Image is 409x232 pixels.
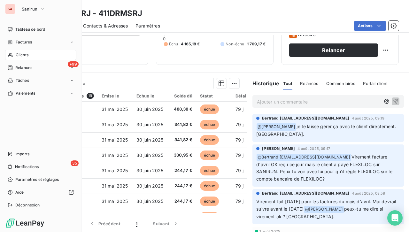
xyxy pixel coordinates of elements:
span: échue [200,166,219,175]
div: Délai [235,93,253,98]
span: 341,82 € [174,121,192,128]
span: Échu [169,41,178,47]
span: Virement fait [DATE] pour les factures du mois d'avril. Mai devrait suivre avant le [DATE] [256,199,398,212]
span: @ [PERSON_NAME] [257,123,296,131]
span: échue [200,120,219,129]
span: 1 709,17 € [247,41,266,47]
a: Aide [5,187,76,197]
span: 30 juin 2025 [136,137,164,143]
span: échue [200,197,219,206]
span: 488,38 € [174,106,192,112]
span: échue [200,151,219,160]
div: Échue le [136,93,166,98]
span: 31 mai 2025 [102,183,128,189]
span: Contacts & Adresses [83,23,128,29]
span: @ Bertrand [EMAIL_ADDRESS][DOMAIN_NAME] [257,154,351,161]
span: 31 mai 2025 [102,198,128,204]
span: 31 mai 2025 [102,106,128,112]
div: Statut [200,93,228,98]
button: Précédent [81,217,128,230]
span: je te laisse gérer ça avec le client directement. [GEOGRAPHIC_DATA]. [256,124,397,137]
span: 79 j [235,137,243,143]
span: Portail client [363,81,388,86]
span: 79 j [235,152,243,158]
span: Factures [16,39,32,45]
span: 4 165,18 € [181,41,200,47]
span: Commentaires [326,81,356,86]
span: 31 mai 2025 [102,137,128,143]
span: 30 juin 2025 [136,168,164,173]
span: [PERSON_NAME] [262,146,295,151]
span: Notifications [15,164,39,170]
h6: Historique [247,80,279,87]
span: Tableau de bord [15,27,45,32]
span: 4 août 2025, 09:17 [297,147,330,151]
span: 31 mai 2025 [102,152,128,158]
span: 79 j [235,183,243,189]
button: Actions [354,21,386,31]
span: Non-échu [226,41,244,47]
span: Bertrand [EMAIL_ADDRESS][DOMAIN_NAME] [262,115,349,121]
span: Sanirun [22,6,37,12]
span: 0 [163,36,166,41]
button: Relancer [289,43,378,57]
span: peux-tu me dire si virement ok ? [GEOGRAPHIC_DATA]. [256,206,384,219]
h3: DRMS RJ - 411DRMSRJ [56,8,142,19]
a: Factures [5,37,76,47]
span: 30 juin 2025 [136,198,164,204]
span: 4 août 2025, 09:19 [352,116,385,120]
span: @ [PERSON_NAME] [304,206,344,213]
span: 31 mai 2025 [102,122,128,127]
a: Clients [5,50,76,60]
span: Relances [300,81,318,86]
span: 35 [71,160,79,166]
span: Tâches [16,78,29,83]
span: Bertrand [EMAIL_ADDRESS][DOMAIN_NAME] [262,190,349,196]
span: 330,95 € [174,152,192,159]
div: Open Intercom Messenger [387,210,403,226]
span: Paramètres [135,23,160,29]
span: 1 [136,220,137,227]
span: échue [200,135,219,145]
span: 79 j [235,198,243,204]
div: Solde dû [174,93,192,98]
span: 19 [87,93,94,99]
span: Imports [15,151,29,157]
a: Tableau de bord [5,24,76,35]
span: 244,17 € [174,198,192,205]
span: Déconnexion [15,202,40,208]
a: Imports [5,149,76,159]
div: SA [5,4,15,14]
img: Logo LeanPay [5,218,45,228]
span: 30 juin 2025 [136,122,164,127]
button: Suivant [145,217,187,230]
span: 4 août 2025, 08:58 [352,191,385,195]
span: Relances [15,65,32,71]
span: Tout [283,81,293,86]
button: 1 [128,217,145,230]
span: 244,17 € [174,167,192,174]
span: 244,17 € [174,183,192,189]
span: 31 mai 2025 [102,168,128,173]
div: Émise le [102,93,129,98]
span: 79 j [235,122,243,127]
span: échue [200,181,219,191]
span: Paramètres et réglages [15,177,59,182]
span: 79 j [235,168,243,173]
span: 30 juin 2025 [136,183,164,189]
a: Paiements [5,88,76,98]
span: Aide [15,189,24,195]
a: Paramètres et réglages [5,174,76,185]
span: 30 juin 2025 [136,106,164,112]
span: échue [200,212,219,221]
span: Clients [16,52,28,58]
span: +99 [68,61,79,67]
span: Paiements [16,90,35,96]
span: 79 j [235,106,243,112]
span: 341,82 € [174,137,192,143]
a: Tâches [5,75,76,86]
span: échue [200,104,219,114]
span: 30 juin 2025 [136,152,164,158]
a: +99Relances [5,63,76,73]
